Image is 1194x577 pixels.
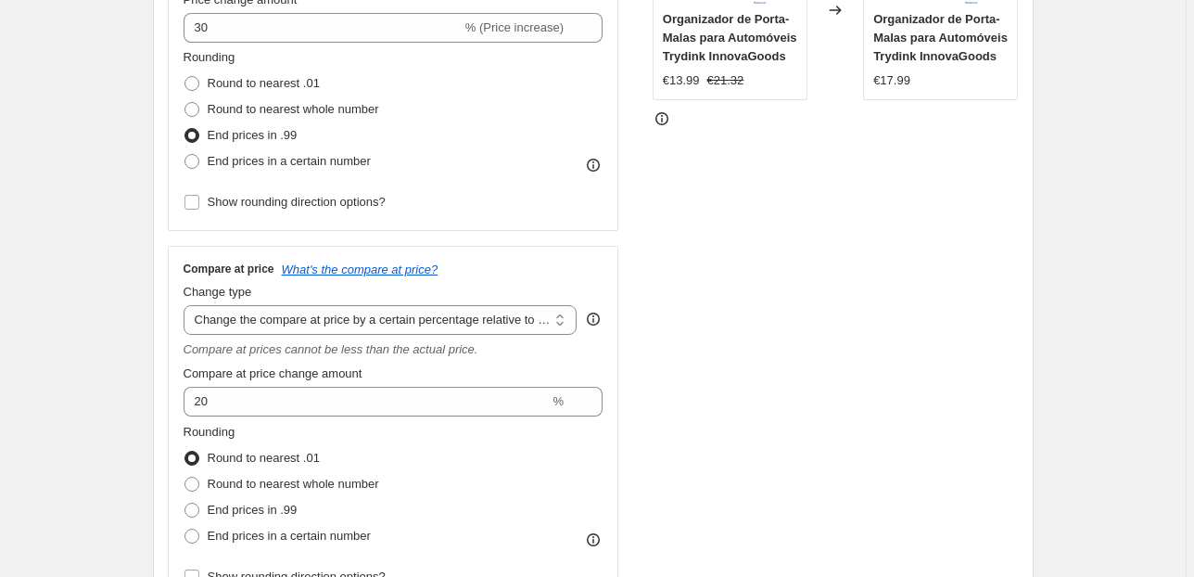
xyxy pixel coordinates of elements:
[465,20,564,34] span: % (Price increase)
[208,529,371,543] span: End prices in a certain number
[208,76,320,90] span: Round to nearest .01
[663,71,700,90] div: €13.99
[208,128,298,142] span: End prices in .99
[208,477,379,491] span: Round to nearest whole number
[282,263,438,276] button: What's the compare at price?
[873,12,1008,63] span: Organizador de Porta-Malas para Automóveis Trydink InnovaGoods
[208,154,371,168] span: End prices in a certain number
[208,102,379,116] span: Round to nearest whole number
[208,195,386,209] span: Show rounding direction options?
[584,310,603,328] div: help
[873,71,910,90] div: €17.99
[184,342,478,356] i: Compare at prices cannot be less than the actual price.
[184,285,252,299] span: Change type
[208,451,320,465] span: Round to nearest .01
[663,12,797,63] span: Organizador de Porta-Malas para Automóveis Trydink InnovaGoods
[553,394,564,408] span: %
[184,50,235,64] span: Rounding
[184,366,362,380] span: Compare at price change amount
[184,425,235,439] span: Rounding
[707,71,744,90] strike: €21.32
[184,387,550,417] input: 20
[184,13,462,43] input: -15
[184,262,274,276] h3: Compare at price
[208,503,298,517] span: End prices in .99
